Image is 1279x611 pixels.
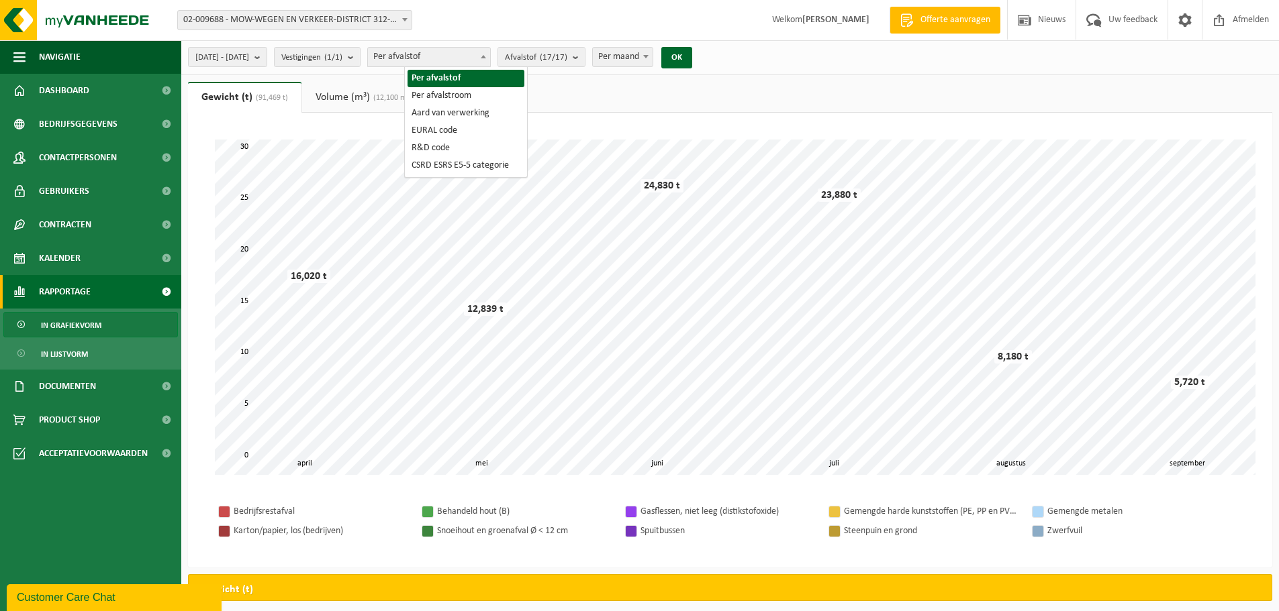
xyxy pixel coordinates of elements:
[994,350,1032,364] div: 8,180 t
[3,341,178,366] a: In lijstvorm
[3,312,178,337] a: In grafiekvorm
[302,82,426,113] a: Volume (m³)
[39,107,117,141] span: Bedrijfsgegevens
[370,94,412,102] span: (12,100 m³)
[274,47,361,67] button: Vestigingen(1/1)
[287,270,330,283] div: 16,020 t
[368,48,490,66] span: Per afvalstof
[408,87,524,105] li: Per afvalstroom
[39,208,91,241] span: Contracten
[917,13,994,27] span: Offerte aanvragen
[324,53,342,62] count: (1/1)
[844,503,1019,520] div: Gemengde harde kunststoffen (PE, PP en PVC), recycleerbaar (industrieel)
[802,15,869,25] strong: [PERSON_NAME]
[505,48,567,68] span: Afvalstof
[39,403,100,437] span: Product Shop
[39,174,89,208] span: Gebruikers
[367,47,491,67] span: Per afvalstof
[195,48,249,68] span: [DATE] - [DATE]
[234,522,408,539] div: Karton/papier, los (bedrijven)
[39,437,148,470] span: Acceptatievoorwaarden
[281,48,342,68] span: Vestigingen
[408,157,524,174] li: CSRD ESRS E5-5 categorie
[844,522,1019,539] div: Steenpuin en grond
[641,179,683,192] div: 24,830 t
[540,53,567,62] count: (17/17)
[39,141,117,174] span: Contactpersonen
[1047,503,1222,520] div: Gemengde metalen
[39,241,81,275] span: Kalender
[464,302,507,316] div: 12,839 t
[641,522,815,539] div: Spuitbussen
[177,10,412,30] span: 02-009688 - MOW-WEGEN EN VERKEER-DISTRICT 312-KORTRIJK - KORTRIJK
[593,48,653,66] span: Per maand
[1171,376,1209,389] div: 5,720 t
[39,275,91,309] span: Rapportage
[408,70,524,87] li: Per afvalstof
[189,575,267,604] h2: Gewicht (t)
[661,47,692,68] button: OK
[890,7,1000,34] a: Offerte aanvragen
[41,341,88,367] span: In lijstvorm
[39,370,96,403] span: Documenten
[818,188,861,202] div: 23,880 t
[41,313,101,338] span: In grafiekvorm
[498,47,585,67] button: Afvalstof(17/17)
[1047,522,1222,539] div: Zwerfvuil
[408,105,524,122] li: Aard van verwerking
[178,11,412,30] span: 02-009688 - MOW-WEGEN EN VERKEER-DISTRICT 312-KORTRIJK - KORTRIJK
[408,140,524,157] li: R&D code
[641,503,815,520] div: Gasflessen, niet leeg (distikstofoxide)
[252,94,288,102] span: (91,469 t)
[592,47,653,67] span: Per maand
[7,581,224,611] iframe: chat widget
[437,503,612,520] div: Behandeld hout (B)
[39,74,89,107] span: Dashboard
[188,47,267,67] button: [DATE] - [DATE]
[234,503,408,520] div: Bedrijfsrestafval
[437,522,612,539] div: Snoeihout en groenafval Ø < 12 cm
[408,122,524,140] li: EURAL code
[188,82,301,113] a: Gewicht (t)
[39,40,81,74] span: Navigatie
